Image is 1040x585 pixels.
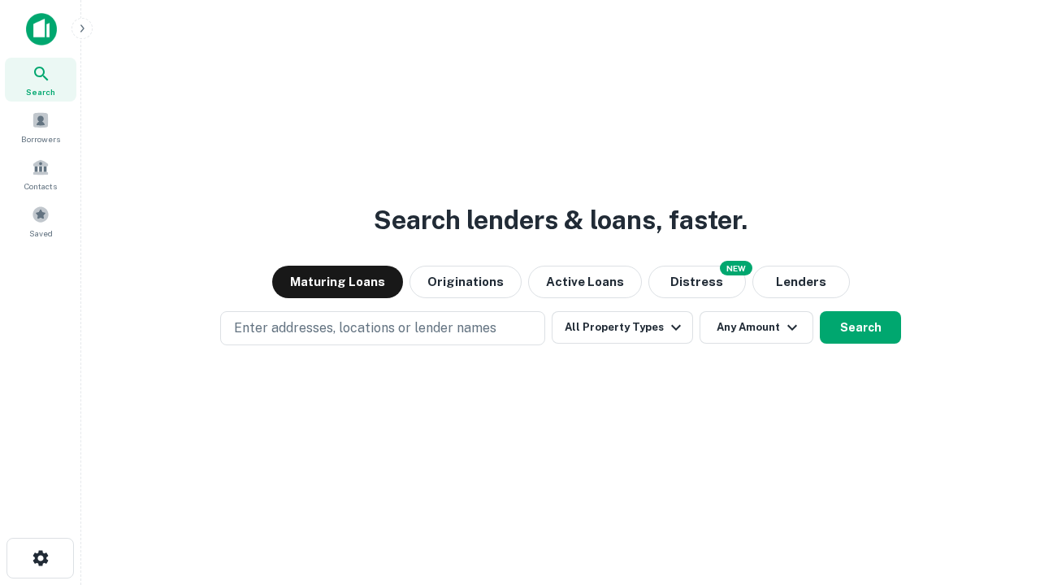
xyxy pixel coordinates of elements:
[528,266,642,298] button: Active Loans
[720,261,752,275] div: NEW
[26,13,57,45] img: capitalize-icon.png
[234,318,496,338] p: Enter addresses, locations or lender names
[552,311,693,344] button: All Property Types
[409,266,522,298] button: Originations
[374,201,747,240] h3: Search lenders & loans, faster.
[700,311,813,344] button: Any Amount
[959,455,1040,533] iframe: Chat Widget
[272,266,403,298] button: Maturing Loans
[26,85,55,98] span: Search
[29,227,53,240] span: Saved
[5,105,76,149] a: Borrowers
[220,311,545,345] button: Enter addresses, locations or lender names
[24,180,57,193] span: Contacts
[5,199,76,243] a: Saved
[5,58,76,102] a: Search
[21,132,60,145] span: Borrowers
[648,266,746,298] button: Search distressed loans with lien and other non-mortgage details.
[752,266,850,298] button: Lenders
[820,311,901,344] button: Search
[5,152,76,196] a: Contacts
